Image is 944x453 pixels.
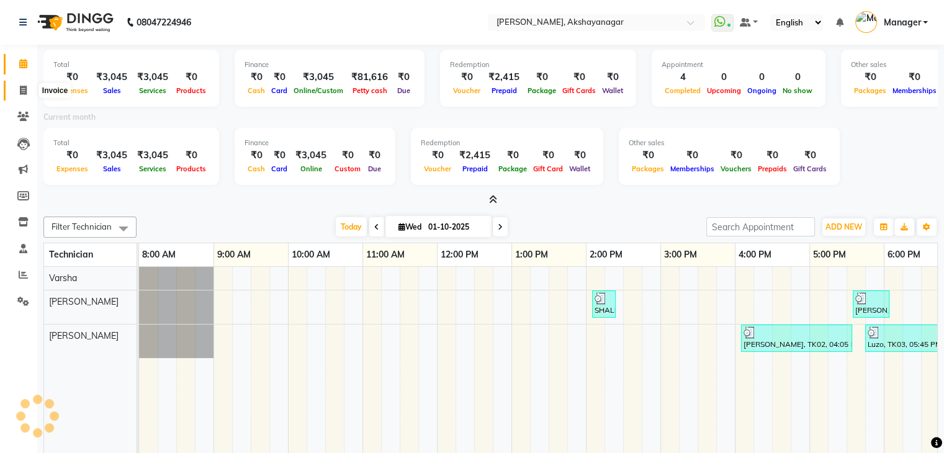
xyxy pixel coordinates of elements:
label: Current month [43,112,96,123]
span: Today [336,217,367,236]
span: Cash [245,164,268,173]
div: ₹0 [245,70,268,84]
div: Redemption [421,138,593,148]
a: 11:00 AM [363,246,408,264]
div: 4 [662,70,704,84]
div: Finance [245,60,415,70]
div: ₹0 [53,70,91,84]
span: Packages [629,164,667,173]
span: Prepaid [459,164,491,173]
span: Vouchers [717,164,755,173]
div: ₹0 [530,148,566,163]
div: ₹0 [559,70,599,84]
div: Appointment [662,60,816,70]
a: 3:00 PM [661,246,700,264]
input: Search Appointment [706,217,815,236]
div: ₹0 [173,148,209,163]
span: Custom [331,164,364,173]
div: ₹0 [245,148,268,163]
span: Voucher [450,86,483,95]
span: Wed [395,222,425,231]
span: Memberships [667,164,717,173]
div: ₹3,045 [290,70,346,84]
a: 1:00 PM [512,246,551,264]
a: 2:00 PM [587,246,626,264]
span: Products [173,86,209,95]
span: No show [780,86,816,95]
span: ADD NEW [825,222,862,231]
span: Package [495,164,530,173]
div: Redemption [450,60,626,70]
span: Products [173,164,209,173]
span: Cash [245,86,268,95]
a: 5:00 PM [810,246,849,264]
div: ₹0 [599,70,626,84]
div: ₹0 [566,148,593,163]
span: Memberships [889,86,940,95]
div: ₹0 [421,148,454,163]
span: Expenses [53,164,91,173]
span: Gift Card [530,164,566,173]
div: ₹0 [755,148,790,163]
div: Total [53,138,209,148]
span: Manager [883,16,920,29]
span: [PERSON_NAME] [49,296,119,307]
a: 4:00 PM [735,246,775,264]
span: Upcoming [704,86,744,95]
span: [PERSON_NAME] [49,330,119,341]
span: Sales [100,164,124,173]
div: ₹2,415 [454,148,495,163]
div: [PERSON_NAME], TK02, 04:05 PM-05:35 PM, Overlays Gel-Hand,Permanent Nail Paint Solid Color-Hand [742,326,851,350]
div: ₹0 [495,148,530,163]
div: 0 [744,70,780,84]
div: ₹0 [268,148,290,163]
span: Petty cash [349,86,390,95]
div: ₹0 [629,148,667,163]
div: 0 [704,70,744,84]
span: Sales [100,86,124,95]
div: ₹0 [268,70,290,84]
span: Card [268,86,290,95]
span: Filter Technician [52,222,112,231]
div: ₹0 [717,148,755,163]
div: ₹3,045 [91,70,132,84]
div: ₹0 [851,70,889,84]
span: Prepaids [755,164,790,173]
span: Completed [662,86,704,95]
a: 6:00 PM [884,246,924,264]
span: Packages [851,86,889,95]
span: Due [365,164,384,173]
span: Online [297,164,325,173]
b: 08047224946 [137,5,191,40]
span: Wallet [566,164,593,173]
div: ₹0 [790,148,830,163]
a: 10:00 AM [289,246,333,264]
div: ₹0 [331,148,364,163]
a: 12:00 PM [438,246,482,264]
span: Services [136,164,169,173]
div: Finance [245,138,385,148]
div: ₹0 [450,70,483,84]
div: ₹0 [53,148,91,163]
button: ADD NEW [822,218,865,236]
div: ₹0 [889,70,940,84]
span: Services [136,86,169,95]
div: ₹0 [364,148,385,163]
span: Gift Cards [790,164,830,173]
span: Card [268,164,290,173]
div: 0 [780,70,816,84]
img: Manager [855,11,877,33]
div: ₹3,045 [91,148,132,163]
div: Other sales [629,138,830,148]
span: Gift Cards [559,86,599,95]
span: Wallet [599,86,626,95]
input: 2025-10-01 [425,218,487,236]
a: 8:00 AM [139,246,179,264]
div: ₹0 [173,70,209,84]
span: Prepaid [488,86,520,95]
span: Online/Custom [290,86,346,95]
div: ₹3,045 [132,70,173,84]
div: Invoice [39,83,71,98]
div: SHALINE, TK01, 02:05 PM-02:25 PM, Restoration Removal of Nail Paint-Toes [593,292,614,316]
span: Due [394,86,413,95]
